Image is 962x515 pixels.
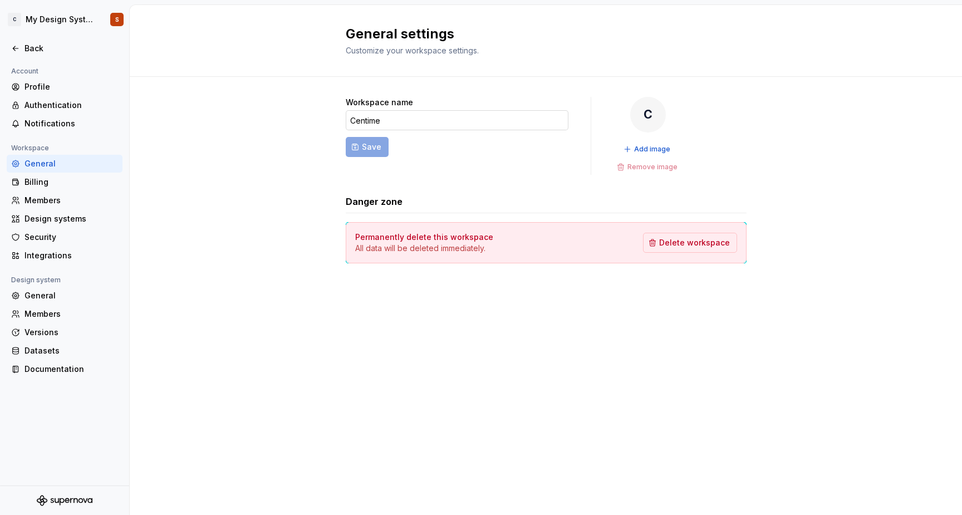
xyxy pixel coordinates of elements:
a: Versions [7,323,122,341]
a: Members [7,192,122,209]
div: Security [24,232,118,243]
h4: Permanently delete this workspace [355,232,493,243]
span: Customize your workspace settings. [346,46,479,55]
a: Security [7,228,122,246]
div: Members [24,195,118,206]
div: Account [7,65,43,78]
a: Billing [7,173,122,191]
div: Integrations [24,250,118,261]
svg: Supernova Logo [37,495,92,506]
div: General [24,158,118,169]
div: Workspace [7,141,53,155]
label: Workspace name [346,97,413,108]
div: Versions [24,327,118,338]
a: Documentation [7,360,122,378]
div: General [24,290,118,301]
div: Datasets [24,345,118,356]
a: General [7,287,122,305]
a: Profile [7,78,122,96]
button: Add image [620,141,675,157]
a: Back [7,40,122,57]
div: Design systems [24,213,118,224]
div: S [115,15,119,24]
a: Datasets [7,342,122,360]
span: Delete workspace [659,237,730,248]
button: Delete workspace [643,233,737,253]
div: My Design System [26,14,97,25]
div: C [630,97,666,133]
div: Profile [24,81,118,92]
h2: General settings [346,25,733,43]
div: Documentation [24,364,118,375]
a: General [7,155,122,173]
h3: Danger zone [346,195,403,208]
span: Add image [634,145,670,154]
div: Design system [7,273,65,287]
a: Integrations [7,247,122,264]
div: Billing [24,176,118,188]
a: Authentication [7,96,122,114]
div: Authentication [24,100,118,111]
div: Back [24,43,118,54]
div: Notifications [24,118,118,129]
div: C [8,13,21,26]
a: Design systems [7,210,122,228]
p: All data will be deleted immediately. [355,243,493,254]
a: Notifications [7,115,122,133]
button: CMy Design SystemS [2,7,127,32]
div: Members [24,308,118,320]
a: Members [7,305,122,323]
